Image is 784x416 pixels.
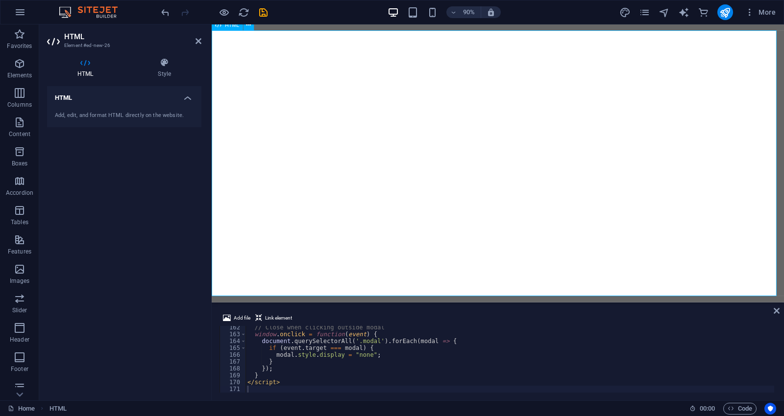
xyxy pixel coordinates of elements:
[446,6,481,18] button: 90%
[220,372,246,379] div: 169
[220,365,246,372] div: 168
[461,6,477,18] h6: 90%
[258,7,269,18] i: Save (Ctrl+S)
[64,32,201,41] h2: HTML
[659,6,670,18] button: navigator
[265,312,292,324] span: Link element
[723,403,757,415] button: Code
[47,86,201,104] h4: HTML
[689,403,715,415] h6: Session time
[159,6,171,18] button: undo
[728,403,752,415] span: Code
[234,312,250,324] span: Add file
[719,7,731,18] i: Publish
[47,58,127,78] h4: HTML
[8,403,35,415] a: Click to cancel selection. Double-click to open Pages
[10,277,30,285] p: Images
[220,345,246,351] div: 165
[49,403,67,415] span: Click to select. Double-click to edit
[220,358,246,365] div: 167
[254,312,294,324] button: Link element
[220,386,246,393] div: 171
[11,365,28,373] p: Footer
[7,101,32,109] p: Columns
[220,351,246,358] div: 166
[9,130,30,138] p: Content
[257,6,269,18] button: save
[220,324,246,331] div: 162
[7,42,32,50] p: Favorites
[49,403,67,415] nav: breadcrumb
[619,7,631,18] i: Design (Ctrl+Alt+Y)
[55,112,194,120] div: Add, edit, and format HTML directly on the website.
[238,6,249,18] button: reload
[221,312,252,324] button: Add file
[8,248,31,255] p: Features
[698,7,709,18] i: Commerce
[639,6,651,18] button: pages
[160,7,171,18] i: Undo: Change HTML (Ctrl+Z)
[707,405,708,412] span: :
[659,7,670,18] i: Navigator
[10,336,29,344] p: Header
[220,379,246,386] div: 170
[64,41,182,50] h3: Element #ed-new-26
[6,189,33,197] p: Accordion
[127,58,201,78] h4: Style
[700,403,715,415] span: 00 00
[764,403,776,415] button: Usercentrics
[745,7,776,17] span: More
[741,4,780,20] button: More
[220,331,246,338] div: 163
[12,306,27,314] p: Slider
[698,6,710,18] button: commerce
[11,218,28,226] p: Tables
[225,23,239,28] span: HTML
[678,6,690,18] button: text_generator
[7,71,32,79] p: Elements
[678,7,689,18] i: AI Writer
[220,338,246,345] div: 164
[717,4,733,20] button: publish
[56,6,130,18] img: Editor Logo
[12,160,28,167] p: Boxes
[619,6,631,18] button: design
